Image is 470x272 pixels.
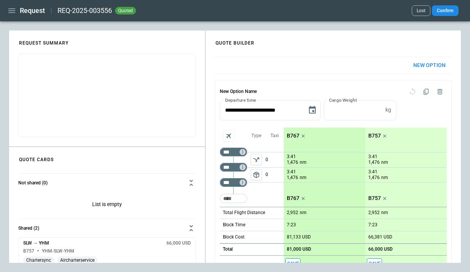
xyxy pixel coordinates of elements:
[18,192,196,219] p: List is empty
[220,178,247,187] div: Too short
[287,174,298,181] p: 1,476
[18,174,196,192] button: Not shared (0)
[225,97,256,103] label: Departure time
[117,8,134,13] span: quoted
[18,192,196,219] div: Not shared (0)
[305,102,320,118] button: Choose date, selected date is Aug 20, 2025
[285,258,301,269] span: Save this aircraft quote and copy details to clipboard
[368,195,381,202] p: B757
[265,168,284,182] p: 0
[166,241,191,246] h6: 66,000 USD
[368,159,380,166] p: 1,476
[367,258,382,269] span: Save this aircraft quote and copy details to clipboard
[406,85,419,99] span: Reset quote option
[385,107,391,113] p: kg
[287,159,298,166] p: 1,476
[287,210,298,216] p: 2,952
[220,194,247,203] div: Too short
[270,133,279,139] p: Taxi
[223,222,245,228] p: Block Time
[57,258,98,263] span: Aircharterservice
[18,219,196,237] button: Shared (2)
[285,258,301,269] button: Save
[419,85,433,99] span: Duplicate quote option
[265,152,284,167] p: 0
[368,210,380,216] p: 2,952
[287,222,296,228] p: 7:23
[287,234,311,240] p: 81,133 USD
[251,154,262,165] button: left aligned
[220,147,247,157] div: Too short
[223,210,265,216] p: Total Flight Distance
[300,174,307,181] p: nm
[367,258,382,269] button: Save
[432,5,459,16] button: Confirm
[368,133,381,139] p: B757
[251,133,261,139] p: Type
[20,6,45,15] h1: Request
[368,154,377,160] p: 3:41
[18,226,39,231] h6: Shared (2)
[287,246,311,252] p: 81,000 USD
[251,154,262,165] span: Type of sector
[381,210,388,216] p: nm
[368,174,380,181] p: 1,476
[58,6,112,15] h2: REQ-2025-003556
[10,149,63,166] h4: QUOTE CARDS
[223,130,234,142] span: Aircraft selection
[287,154,296,160] p: 3:41
[287,195,299,202] p: B767
[220,85,257,99] h6: New Option Name
[287,169,296,175] p: 3:41
[368,222,377,228] p: 7:23
[42,249,74,254] h6: YHM-SLW-YHM
[23,258,54,263] span: Chartersync
[412,5,430,16] button: Lost
[253,171,260,179] span: package_2
[287,133,299,139] p: B767
[206,32,264,50] h4: QUOTE BUILDER
[381,174,388,181] p: nm
[300,159,307,166] p: nm
[10,32,78,50] h4: REQUEST SUMMARY
[18,181,48,186] h6: Not shared (0)
[223,234,245,240] p: Block Cost
[220,163,247,172] div: Too short
[381,159,388,166] p: nm
[251,169,262,181] span: Type of sector
[23,241,49,246] h6: SLW → YHM
[407,57,452,74] button: New Option
[329,97,357,103] label: Cargo Weight
[223,247,233,252] h6: Total
[251,169,262,181] button: left aligned
[433,85,447,99] span: Delete quote option
[368,169,377,175] p: 3:41
[368,234,392,240] p: 66,381 USD
[300,210,307,216] p: nm
[23,249,34,254] h6: B757
[368,246,393,252] p: 66,000 USD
